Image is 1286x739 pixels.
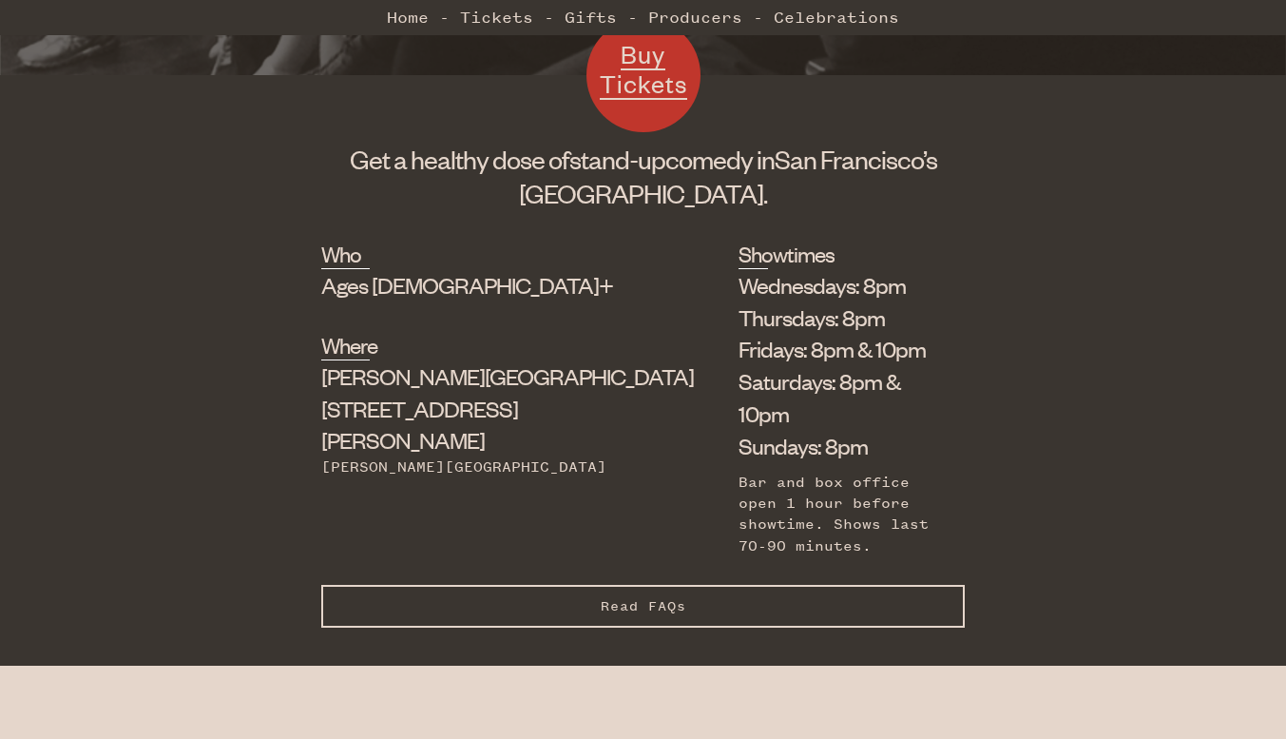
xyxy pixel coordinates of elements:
[321,142,965,210] h1: Get a healthy dose of comedy in
[739,365,936,430] li: Saturdays: 8pm & 10pm
[321,361,694,390] span: [PERSON_NAME][GEOGRAPHIC_DATA]
[739,239,768,269] h2: Showtimes
[569,143,665,175] span: stand-up
[321,585,965,628] button: Read FAQs
[739,301,936,334] li: Thursdays: 8pm
[321,239,370,269] h2: Who
[739,269,936,301] li: Wednesdays: 8pm
[321,330,370,360] h2: Where
[321,457,643,477] div: [PERSON_NAME][GEOGRAPHIC_DATA]
[739,430,936,462] li: Sundays: 8pm
[601,598,686,614] span: Read FAQs
[600,38,687,100] span: Buy Tickets
[586,18,701,132] a: Buy Tickets
[321,269,643,301] div: Ages [DEMOGRAPHIC_DATA]+
[775,143,937,175] span: San Francisco’s
[739,472,936,557] div: Bar and box office open 1 hour before showtime. Shows last 70-90 minutes.
[739,333,936,365] li: Fridays: 8pm & 10pm
[519,177,767,209] span: [GEOGRAPHIC_DATA].
[321,360,643,457] div: [STREET_ADDRESS][PERSON_NAME]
